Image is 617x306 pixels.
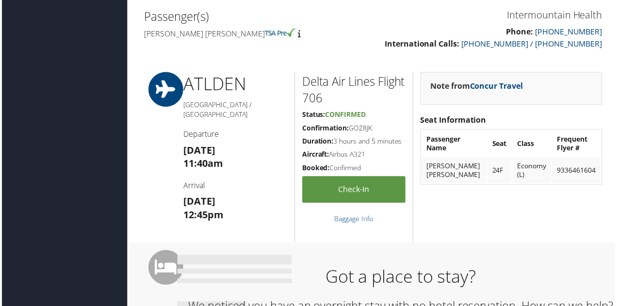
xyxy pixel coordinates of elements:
[302,151,329,160] strong: Aircraft:
[325,111,366,120] span: Confirmed
[183,129,287,140] h4: Departure
[514,131,552,158] th: Class
[183,209,223,223] strong: 12:45pm
[302,151,406,161] h5: Airbus A321
[421,115,487,126] strong: Seat Information
[536,27,604,37] a: [PHONE_NUMBER]
[302,74,406,107] h2: Delta Air Lines Flight 706
[385,39,460,49] strong: International Calls:
[422,159,487,185] td: [PERSON_NAME] [PERSON_NAME]
[183,101,287,120] h5: [GEOGRAPHIC_DATA] / [GEOGRAPHIC_DATA]
[488,131,513,158] th: Seat
[302,164,330,174] strong: Booked:
[488,159,513,185] td: 24F
[183,158,223,171] strong: 11:40am
[143,9,366,25] h2: Passenger(s)
[431,81,524,92] strong: Note from
[302,111,325,120] strong: Status:
[143,29,366,39] h4: [PERSON_NAME] [PERSON_NAME]
[183,73,287,97] h1: ATL DEN
[302,177,406,204] a: Check-in
[471,81,524,92] a: Concur Travel
[302,137,334,146] strong: Duration:
[381,9,604,22] h3: Intermountain Health
[302,137,406,147] h5: 3 hours and 5 minutes
[462,39,604,49] a: [PHONE_NUMBER] / [PHONE_NUMBER]
[183,196,215,209] strong: [DATE]
[422,131,487,158] th: Passenger Name
[183,145,215,158] strong: [DATE]
[302,164,406,174] h5: Confirmed
[183,181,287,192] h4: Arrival
[302,124,349,133] strong: Confirmation:
[264,29,296,37] img: tsa-precheck.png
[302,124,406,134] h5: GOZ8JK
[514,159,552,185] td: Economy (L)
[553,131,602,158] th: Frequent Flyer #
[553,159,602,185] td: 9336461604
[335,215,373,225] a: Baggage Info
[507,27,535,37] strong: Phone:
